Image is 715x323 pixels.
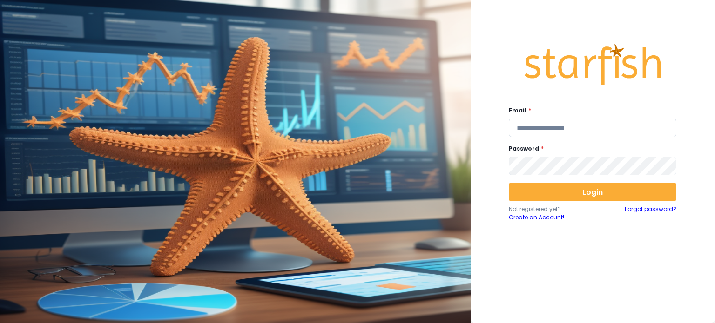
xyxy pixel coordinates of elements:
label: Password [509,145,671,153]
button: Login [509,183,676,201]
img: Logo.42cb71d561138c82c4ab.png [523,35,662,94]
a: Forgot password? [625,205,676,222]
label: Email [509,106,671,115]
a: Create an Account! [509,213,593,222]
p: Not registered yet? [509,205,593,213]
